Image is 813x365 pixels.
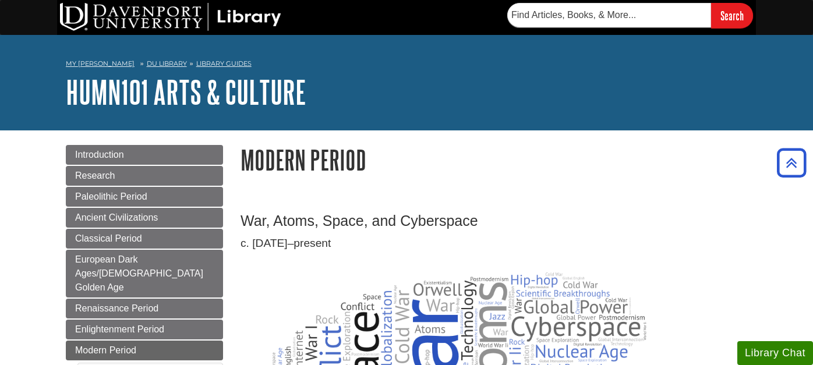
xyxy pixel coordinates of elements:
a: My [PERSON_NAME] [66,59,135,69]
a: HUMN101 Arts & Culture [66,74,306,110]
span: Paleolithic Period [75,192,147,201]
a: Renaissance Period [66,299,223,318]
a: European Dark Ages/[DEMOGRAPHIC_DATA] Golden Age [66,250,223,297]
a: Enlightenment Period [66,320,223,339]
form: Searches DU Library's articles, books, and more [507,3,753,28]
span: Modern Period [75,345,136,355]
input: Find Articles, Books, & More... [507,3,711,27]
span: Enlightenment Period [75,324,164,334]
span: Ancient Civilizations [75,212,158,222]
span: Research [75,171,115,180]
nav: breadcrumb [66,56,747,75]
a: Ancient Civilizations [66,208,223,228]
a: Classical Period [66,229,223,249]
p: c. [DATE]–present [241,235,747,252]
span: Classical Period [75,233,142,243]
a: Paleolithic Period [66,187,223,207]
span: Renaissance Period [75,303,158,313]
a: Introduction [66,145,223,165]
a: Modern Period [66,341,223,360]
h1: Modern Period [241,145,747,175]
img: DU Library [60,3,281,31]
a: DU Library [147,59,187,68]
input: Search [711,3,753,28]
span: European Dark Ages/[DEMOGRAPHIC_DATA] Golden Age [75,254,203,292]
a: Library Guides [196,59,252,68]
a: Research [66,166,223,186]
a: Back to Top [773,155,810,171]
button: Library Chat [737,341,813,365]
h3: War, Atoms, Space, and Cyberspace [241,212,747,229]
span: Introduction [75,150,124,160]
